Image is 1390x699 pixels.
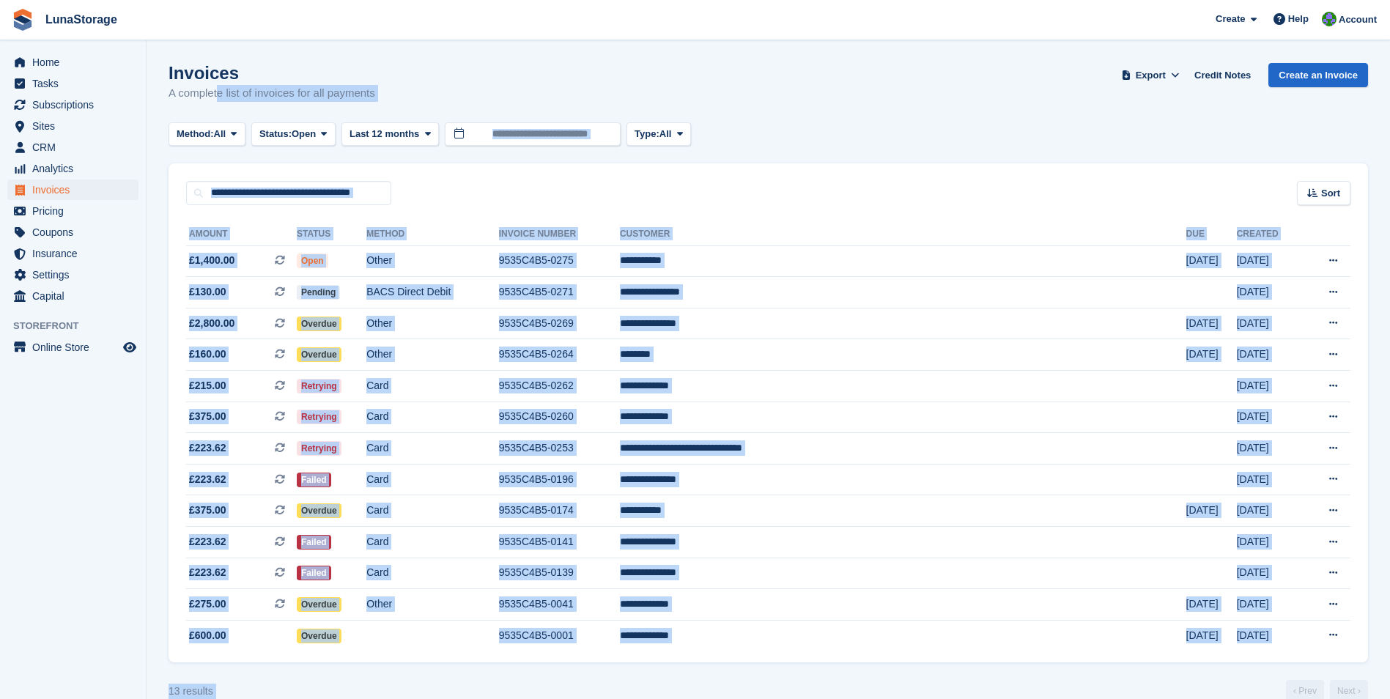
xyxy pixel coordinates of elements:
[499,371,620,402] td: 9535C4B5-0262
[169,85,375,102] p: A complete list of invoices for all payments
[1322,12,1337,26] img: Cathal Vaughan
[189,565,226,580] span: £223.62
[1268,63,1368,87] a: Create an Invoice
[189,409,226,424] span: £375.00
[32,137,120,158] span: CRM
[499,402,620,433] td: 9535C4B5-0260
[189,284,226,300] span: £130.00
[1237,527,1303,558] td: [DATE]
[169,122,245,147] button: Method: All
[1237,277,1303,308] td: [DATE]
[1237,371,1303,402] td: [DATE]
[1188,63,1257,87] a: Credit Notes
[297,629,341,643] span: Overdue
[626,122,691,147] button: Type: All
[32,116,120,136] span: Sites
[1237,308,1303,339] td: [DATE]
[366,277,499,308] td: BACS Direct Debit
[13,319,146,333] span: Storefront
[499,245,620,277] td: 9535C4B5-0275
[1237,495,1303,527] td: [DATE]
[259,127,292,141] span: Status:
[499,558,620,589] td: 9535C4B5-0139
[366,433,499,465] td: Card
[297,441,341,456] span: Retrying
[366,223,499,246] th: Method
[1237,589,1303,621] td: [DATE]
[366,245,499,277] td: Other
[297,317,341,331] span: Overdue
[189,503,226,518] span: £375.00
[366,402,499,433] td: Card
[214,127,226,141] span: All
[7,95,138,115] a: menu
[297,254,328,268] span: Open
[499,495,620,527] td: 9535C4B5-0174
[659,127,672,141] span: All
[292,127,316,141] span: Open
[32,158,120,179] span: Analytics
[7,52,138,73] a: menu
[1216,12,1245,26] span: Create
[297,285,340,300] span: Pending
[7,286,138,306] a: menu
[121,339,138,356] a: Preview store
[189,378,226,393] span: £215.00
[32,222,120,243] span: Coupons
[186,223,297,246] th: Amount
[32,265,120,285] span: Settings
[189,534,226,550] span: £223.62
[189,253,234,268] span: £1,400.00
[1339,12,1377,27] span: Account
[189,316,234,331] span: £2,800.00
[620,223,1186,246] th: Customer
[40,7,123,32] a: LunaStorage
[7,337,138,358] a: menu
[297,410,341,424] span: Retrying
[1186,339,1237,371] td: [DATE]
[1321,186,1340,201] span: Sort
[635,127,659,141] span: Type:
[366,527,499,558] td: Card
[1186,620,1237,651] td: [DATE]
[7,180,138,200] a: menu
[189,347,226,362] span: £160.00
[366,589,499,621] td: Other
[297,223,366,246] th: Status
[189,472,226,487] span: £223.62
[1186,495,1237,527] td: [DATE]
[1186,245,1237,277] td: [DATE]
[499,339,620,371] td: 9535C4B5-0264
[1186,589,1237,621] td: [DATE]
[499,433,620,465] td: 9535C4B5-0253
[350,127,419,141] span: Last 12 months
[499,527,620,558] td: 9535C4B5-0141
[32,286,120,306] span: Capital
[499,464,620,495] td: 9535C4B5-0196
[366,339,499,371] td: Other
[32,201,120,221] span: Pricing
[1237,223,1303,246] th: Created
[1237,402,1303,433] td: [DATE]
[341,122,439,147] button: Last 12 months
[499,589,620,621] td: 9535C4B5-0041
[32,243,120,264] span: Insurance
[366,371,499,402] td: Card
[1237,245,1303,277] td: [DATE]
[12,9,34,31] img: stora-icon-8386f47178a22dfd0bd8f6a31ec36ba5ce8667c1dd55bd0f319d3a0aa187defe.svg
[169,684,213,699] div: 13 results
[297,566,331,580] span: Failed
[297,535,331,550] span: Failed
[189,596,226,612] span: £275.00
[7,116,138,136] a: menu
[1237,433,1303,465] td: [DATE]
[366,464,499,495] td: Card
[1237,339,1303,371] td: [DATE]
[32,337,120,358] span: Online Store
[1118,63,1183,87] button: Export
[7,73,138,94] a: menu
[32,73,120,94] span: Tasks
[7,137,138,158] a: menu
[169,63,375,83] h1: Invoices
[499,620,620,651] td: 9535C4B5-0001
